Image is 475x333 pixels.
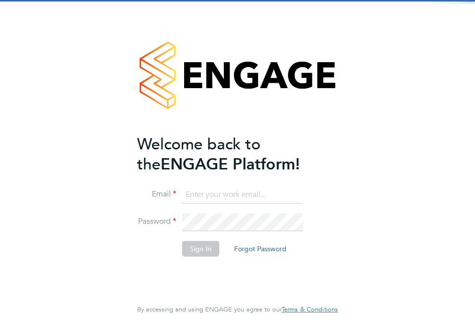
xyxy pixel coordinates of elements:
label: Password [137,216,176,227]
input: Enter your work email... [182,186,303,204]
span: By accessing and using ENGAGE you agree to our [137,305,338,313]
span: Welcome back to the [137,135,261,174]
button: Forgot Password [226,241,294,257]
h2: ENGAGE Platform! [137,134,328,174]
label: Email [137,189,176,199]
a: Terms & Conditions [282,306,338,313]
button: Sign In [182,241,219,257]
